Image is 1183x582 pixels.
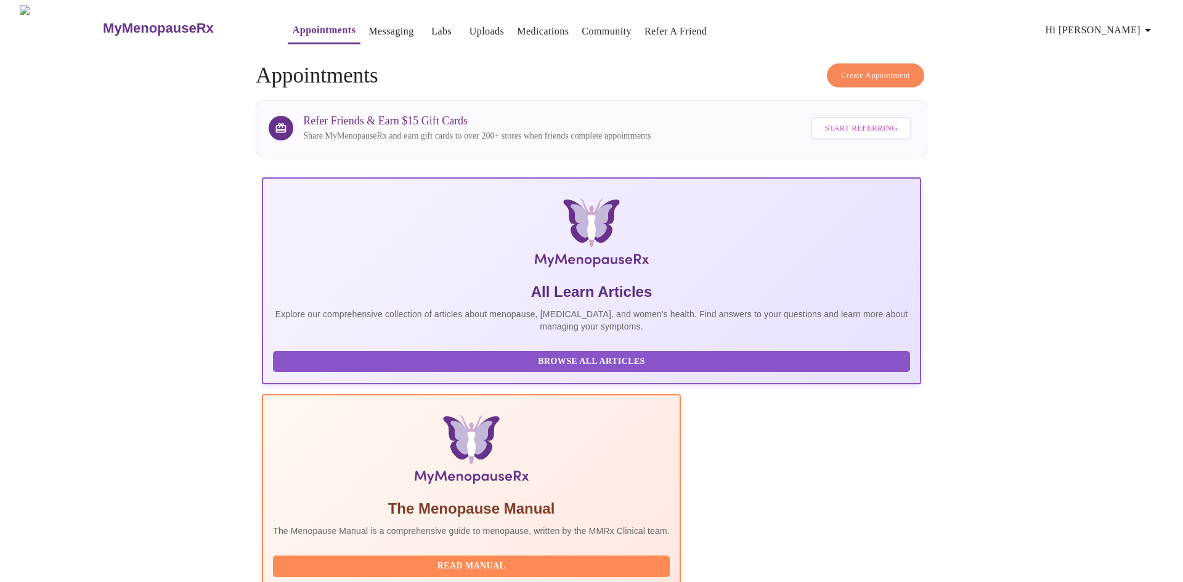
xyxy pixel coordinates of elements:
button: Medications [512,19,574,44]
span: Read Manual [285,559,657,574]
a: Browse All Articles [273,355,913,366]
span: Create Appointment [841,68,910,83]
h4: Appointments [256,63,927,88]
a: Uploads [470,23,505,40]
a: MyMenopauseRx [102,7,263,50]
img: MyMenopauseRx Logo [20,5,102,51]
a: Appointments [293,22,356,39]
img: Menopause Manual [336,415,606,489]
h5: The Menopause Manual [273,499,670,519]
span: Browse All Articles [285,354,898,370]
a: Read Manual [273,560,673,570]
button: Labs [422,19,461,44]
button: Start Referring [811,117,911,140]
a: Refer a Friend [644,23,707,40]
button: Community [577,19,636,44]
p: The Menopause Manual is a comprehensive guide to menopause, written by the MMRx Clinical team. [273,525,670,537]
a: Medications [517,23,569,40]
button: Hi [PERSON_NAME] [1041,18,1160,42]
a: Start Referring [808,111,914,146]
button: Browse All Articles [273,351,910,373]
button: Uploads [465,19,510,44]
a: Messaging [368,23,413,40]
h5: All Learn Articles [273,282,910,302]
button: Refer a Friend [640,19,712,44]
a: Community [582,23,632,40]
span: Hi [PERSON_NAME] [1046,22,1155,39]
p: Explore our comprehensive collection of articles about menopause, [MEDICAL_DATA], and women's hea... [273,308,910,333]
button: Appointments [288,18,360,44]
p: Share MyMenopauseRx and earn gift cards to over 200+ stores when friends complete appointments [303,130,651,142]
h3: Refer Friends & Earn $15 Gift Cards [303,115,651,127]
h3: MyMenopauseRx [103,20,214,36]
button: Messaging [364,19,418,44]
button: Create Appointment [827,63,924,87]
img: MyMenopauseRx Logo [372,198,811,272]
span: Start Referring [824,121,897,135]
a: Labs [431,23,452,40]
button: Read Manual [273,556,670,577]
